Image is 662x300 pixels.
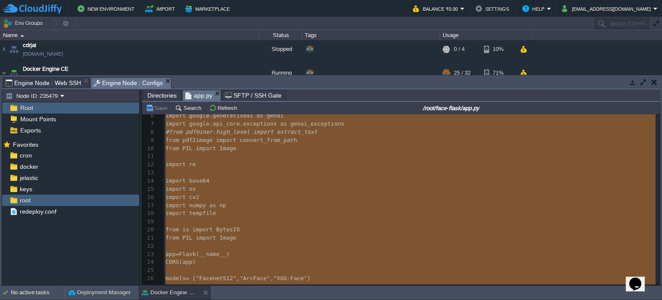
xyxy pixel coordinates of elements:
[236,275,240,281] span: ,
[209,202,216,208] span: as
[142,234,156,242] div: 21
[142,112,156,120] div: 6
[23,50,63,58] a: [DOMAIN_NAME]
[182,137,212,143] span: pdf2image
[165,137,179,143] span: from
[267,112,284,119] span: genai
[182,234,192,241] span: PIL
[142,202,156,210] div: 17
[256,112,263,119] span: as
[189,177,209,184] span: base64
[189,186,196,192] span: os
[307,275,311,281] span: ]
[94,78,163,88] span: Engine Node : Configs
[562,3,653,14] button: [EMAIL_ADDRESS][DOMAIN_NAME]
[209,112,213,119] span: .
[179,259,182,265] span: (
[142,161,156,169] div: 12
[23,41,36,50] a: cdrjal
[165,186,186,192] span: import
[0,61,7,85] img: AMDAwAAAACH5BAEAAAAALAAAAAABAAEAAAICRAEAOw==
[146,104,170,112] button: Save
[142,283,156,291] div: 27
[142,169,156,177] div: 13
[175,104,204,112] button: Search
[189,194,199,200] span: cv2
[147,90,177,101] span: Directories
[142,185,156,193] div: 15
[240,137,297,143] span: convert_from_path
[19,115,57,123] a: Mount Points
[189,161,196,167] span: re
[175,251,179,257] span: =
[290,120,344,127] span: genai_exceptions
[18,196,32,204] a: root
[189,112,209,119] span: google
[179,251,196,257] span: Flask
[196,275,236,281] span: "Facenet512"
[216,226,240,233] span: BytesIO
[522,3,547,14] button: Help
[142,120,156,128] div: 7
[213,120,240,127] span: api_core
[270,275,274,281] span: ,
[182,145,192,152] span: PIL
[484,61,512,85] div: 71%
[18,152,33,159] a: cron
[6,92,60,100] button: Node ID: 235479
[142,266,156,275] div: 25
[23,65,69,73] a: Docker Engine CE
[413,3,460,14] button: Balance ₹0.00
[19,104,34,112] a: Root
[165,129,317,135] span: #from pdfminer.high_level import extract_text
[142,250,156,259] div: 23
[209,104,240,112] button: Refresh
[196,234,216,241] span: import
[18,185,34,193] a: keys
[280,120,287,127] span: as
[142,145,156,153] div: 10
[199,251,226,257] span: __name__
[240,275,270,281] span: "ArcFace"
[165,145,179,152] span: from
[6,78,81,88] span: Engine Node : Web SSH
[185,90,212,101] span: app.py
[440,30,531,40] div: Usage
[69,288,131,297] button: Deployment Manager
[19,126,42,134] a: Exports
[182,226,189,233] span: io
[484,38,512,61] div: 10%
[165,259,179,265] span: CORS
[196,251,199,257] span: (
[78,3,137,14] button: New Environment
[165,120,186,127] span: import
[189,202,206,208] span: numpy
[259,30,302,40] div: Status
[259,38,302,61] div: Stopped
[145,3,178,14] button: Import
[193,259,196,265] span: )
[18,163,40,171] a: docker
[142,128,156,136] div: 8
[189,210,216,216] span: tempfile
[165,161,186,167] span: import
[213,112,253,119] span: generativeai
[11,141,40,148] a: Favorites
[142,226,156,234] div: 20
[303,30,440,40] div: Tags
[186,275,196,281] span: = [
[142,209,156,218] div: 18
[243,120,277,127] span: exceptions
[182,90,221,101] li: /root/face-flask/app.py
[454,38,465,61] div: 0 / 4
[165,251,175,257] span: app
[240,120,243,127] span: .
[8,38,20,61] img: AMDAwAAAACH5BAEAAAAALAAAAAABAAEAAAICRAEAOw==
[196,145,216,152] span: import
[18,208,58,215] a: redeploy.conf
